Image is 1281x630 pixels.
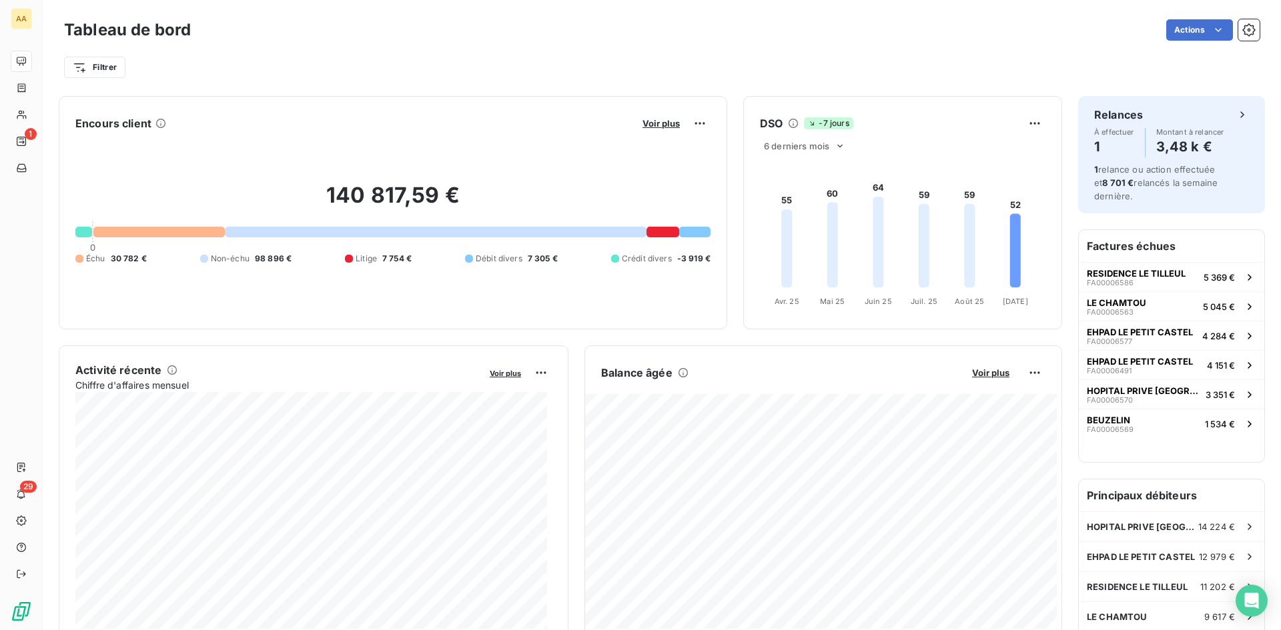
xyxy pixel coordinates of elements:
[1094,136,1134,157] h4: 1
[1094,107,1143,123] h6: Relances
[1079,291,1264,321] button: LE CHAMTOUFA000065635 045 €
[64,18,191,42] h3: Tableau de bord
[1156,128,1224,136] span: Montant à relancer
[1198,521,1235,532] span: 14 224 €
[1200,581,1235,592] span: 11 202 €
[75,378,480,392] span: Chiffre d'affaires mensuel
[86,253,105,265] span: Échu
[476,253,522,265] span: Débit divers
[601,365,673,381] h6: Balance âgée
[255,253,292,265] span: 98 896 €
[622,253,672,265] span: Crédit divers
[1079,379,1264,409] button: HOPITAL PRIVE [GEOGRAPHIC_DATA][PERSON_NAME]FA000065703 351 €
[1156,136,1224,157] h4: 3,48 k €
[1094,164,1098,175] span: 1
[775,297,799,306] tspan: Avr. 25
[1202,331,1235,341] span: 4 284 €
[1087,337,1132,345] span: FA00006577
[1199,551,1235,562] span: 12 979 €
[1003,297,1028,306] tspan: [DATE]
[75,362,161,378] h6: Activité récente
[1087,425,1134,433] span: FA00006569
[11,601,32,622] img: Logo LeanPay
[1204,611,1235,622] span: 9 617 €
[643,118,680,129] span: Voir plus
[865,297,892,306] tspan: Juin 25
[90,242,95,253] span: 0
[911,297,937,306] tspan: Juil. 25
[968,367,1013,379] button: Voir plus
[528,253,558,265] span: 7 305 €
[211,253,250,265] span: Non-échu
[1079,230,1264,262] h6: Factures échues
[1087,385,1200,396] span: HOPITAL PRIVE [GEOGRAPHIC_DATA][PERSON_NAME]
[1166,19,1233,41] button: Actions
[820,297,845,306] tspan: Mai 25
[638,117,684,129] button: Voir plus
[764,141,829,151] span: 6 derniers mois
[75,115,151,131] h6: Encours client
[1087,367,1132,375] span: FA00006491
[1102,177,1134,188] span: 8 701 €
[1094,164,1218,201] span: relance ou action effectuée et relancés la semaine dernière.
[486,367,525,379] button: Voir plus
[972,367,1009,378] span: Voir plus
[1203,301,1235,312] span: 5 045 €
[804,117,853,129] span: -7 jours
[1236,585,1268,617] div: Open Intercom Messenger
[1079,409,1264,438] button: BEUZELINFA000065691 534 €
[1087,415,1130,425] span: BEUZELIN
[1087,327,1193,337] span: EHPAD LE PETIT CASTEL
[1207,360,1235,371] span: 4 151 €
[1079,321,1264,350] button: EHPAD LE PETIT CASTELFA000065774 284 €
[382,253,412,265] span: 7 754 €
[1204,272,1235,283] span: 5 369 €
[1094,128,1134,136] span: À effectuer
[11,8,32,29] div: AA
[1087,396,1133,404] span: FA00006570
[1087,308,1134,316] span: FA00006563
[490,369,521,378] span: Voir plus
[1087,297,1146,308] span: LE CHAMTOU
[64,57,125,78] button: Filtrer
[677,253,711,265] span: -3 919 €
[1079,479,1264,511] h6: Principaux débiteurs
[20,481,37,493] span: 29
[1087,581,1188,592] span: RESIDENCE LE TILLEUL
[75,182,711,222] h2: 140 817,59 €
[25,128,37,140] span: 1
[955,297,984,306] tspan: Août 25
[111,253,147,265] span: 30 782 €
[1206,389,1235,400] span: 3 351 €
[1087,551,1195,562] span: EHPAD LE PETIT CASTEL
[1087,268,1186,279] span: RESIDENCE LE TILLEUL
[1205,419,1235,429] span: 1 534 €
[760,115,783,131] h6: DSO
[356,253,377,265] span: Litige
[1079,262,1264,291] button: RESIDENCE LE TILLEULFA000065865 369 €
[1087,521,1198,532] span: HOPITAL PRIVE [GEOGRAPHIC_DATA][PERSON_NAME]
[1087,279,1134,287] span: FA00006586
[1087,611,1148,622] span: LE CHAMTOU
[1087,356,1193,367] span: EHPAD LE PETIT CASTEL
[1079,350,1264,379] button: EHPAD LE PETIT CASTELFA000064914 151 €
